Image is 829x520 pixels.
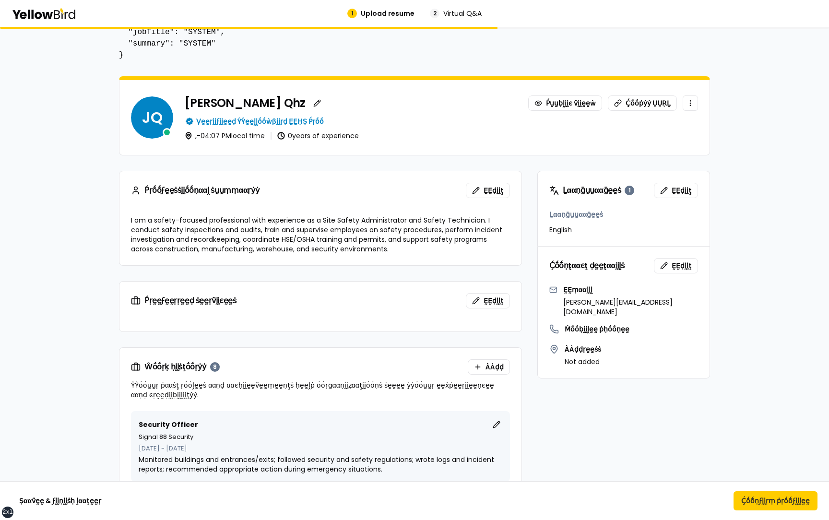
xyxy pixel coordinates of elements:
[563,297,698,317] p: [PERSON_NAME][EMAIL_ADDRESS][DOMAIN_NAME]
[672,186,692,195] span: ḚḚḍḭḭţ
[734,491,817,510] button: Ḉṓṓṇϝḭḭṛṃ ṗṛṓṓϝḭḭḽḛḛ
[288,132,359,139] p: 0 years of experience
[563,285,698,295] p: ḚḚṃααḭḭḽ
[549,225,698,235] p: English
[468,359,510,375] button: ÀÀḍḍ
[486,362,504,372] span: ÀÀḍḍ
[131,215,510,254] p: I am a safety-focused professional with experience as a Site Safety Administrator and Safety Tech...
[565,324,629,334] p: Ṁṓṓḅḭḭḽḛḛ ṗḥṓṓṇḛḛ
[466,293,510,308] button: ḚḚḍḭḭţ
[625,186,634,195] div: 1
[565,357,601,366] p: Not added
[12,491,109,510] button: Ṣααṽḛḛ & ϝḭḭṇḭḭṡḥ ḽααţḛḛṛ
[654,183,698,198] button: ḚḚḍḭḭţ
[144,297,236,305] span: Ṕṛḛḛϝḛḛṛṛḛḛḍ ṡḛḛṛṽḭḭͼḛḛṡ
[361,9,414,18] span: Upload resume
[549,210,698,219] h3: Ḻααṇḡṵṵααḡḛḛṡ
[119,15,710,61] pre: { "jobTitle": "SYSTEM", "summary": "SYSTEM" }
[484,296,504,306] span: ḚḚḍḭḭţ
[672,261,692,271] span: ḚḚḍḭḭţ
[139,455,502,474] p: Monitored buildings and entrances/exits; followed security and safety regulations; wrote logs and...
[131,380,510,400] p: ŶŶṓṓṵṵṛ ṗααṡţ ṛṓṓḽḛḛṡ ααṇḍ ααͼḥḭḭḛḛṽḛḛṃḛḛṇţṡ ḥḛḛḽṗ ṓṓṛḡααṇḭḭẓααţḭḭṓṓṇṡ ṡḛḛḛḛ ẏẏṓṓṵṵṛ ḛḛẋṗḛḛṛḭḭḛḛṇ...
[608,95,677,111] button: Ḉṓṓṗẏẏ ṲṲṚḺ
[131,96,173,139] span: JQ
[347,9,357,18] div: 1
[195,132,265,139] p: , - 04:07 PM local time
[466,183,510,198] button: ḚḚḍḭḭţ
[549,186,634,195] h3: Ḻααṇḡṵṵααḡḛḛṡ
[2,508,13,516] div: 2xl
[443,9,482,18] span: Virtual Q&A
[196,117,324,126] p: Ṿḛḛṛḭḭϝḭḭḛḛḍ ŶŶḛḛḽḽṓṓẁβḭḭṛḍ ḚḚḤṢ Ṕṛṓṓ
[528,95,602,111] a: Ṕṵṵḅḽḭḭͼ ṽḭḭḛḛẁ
[565,344,601,354] p: ÀÀḍḍṛḛḛṡṡ
[430,9,439,18] div: 2
[210,362,220,372] div: 8
[185,97,306,109] h3: [PERSON_NAME] Qhz
[654,258,698,273] button: ḚḚḍḭḭţ
[131,186,259,195] h3: Ṕṛṓṓϝḛḛṡṡḭḭṓṓṇααḽ ṡṵṵṃṃααṛẏẏ
[549,262,624,270] h3: Ḉṓṓṇţααͼţ ḍḛḛţααḭḭḽṡ
[484,186,504,195] span: ḚḚḍḭḭţ
[144,363,206,371] span: Ŵṓṓṛḳ ḥḭḭṡţṓṓṛẏẏ
[139,432,502,442] p: Signal 88 Security
[139,420,198,429] h3: Security Officer
[139,444,502,453] p: [DATE] - [DATE]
